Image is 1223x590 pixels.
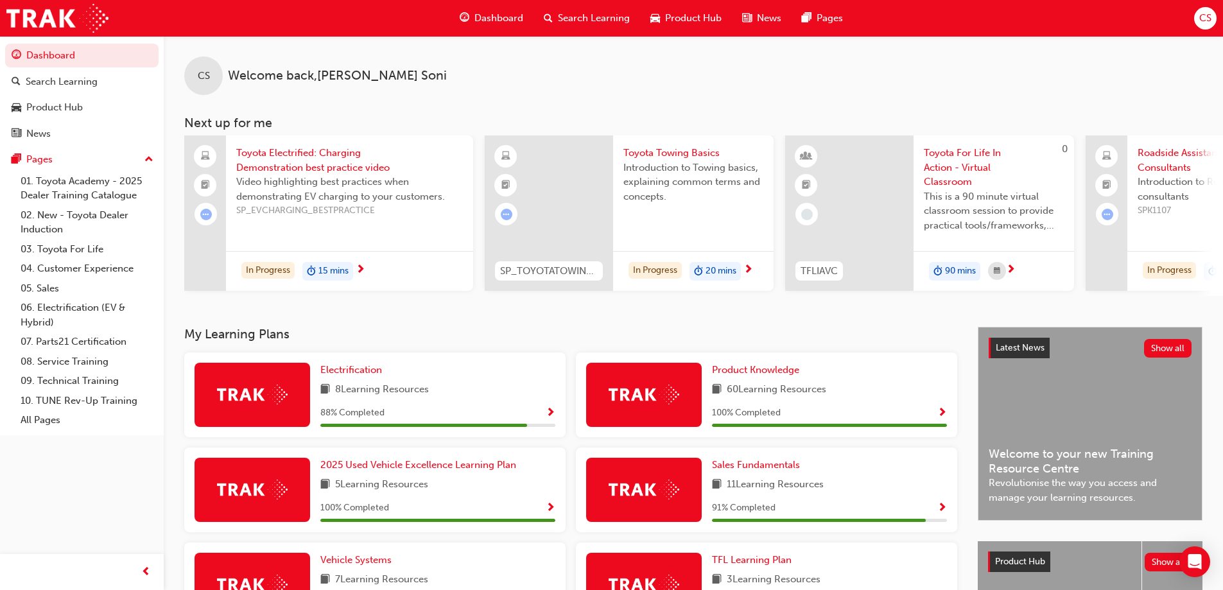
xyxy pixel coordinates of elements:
a: Search Learning [5,70,159,94]
a: 10. TUNE Rev-Up Training [15,391,159,411]
span: CS [198,69,210,83]
a: Dashboard [5,44,159,67]
h3: Next up for me [164,116,1223,130]
a: pages-iconPages [792,5,853,31]
span: booktick-icon [802,177,811,194]
span: Welcome back , [PERSON_NAME] Soni [228,69,447,83]
span: SP_EVCHARGING_BESTPRACTICE [236,204,463,218]
div: In Progress [1143,262,1196,279]
button: Show Progress [937,500,947,516]
a: Latest NewsShow all [989,338,1192,358]
span: Introduction to Towing basics, explaining common terms and concepts. [623,161,763,204]
span: search-icon [12,76,21,88]
span: book-icon [320,382,330,398]
span: learningRecordVerb_ATTEMPT-icon [1102,209,1113,220]
h3: My Learning Plans [184,327,957,342]
a: Product Knowledge [712,363,804,377]
button: Show Progress [546,405,555,421]
button: CS [1194,7,1217,30]
span: Toyota For Life In Action - Virtual Classroom [924,146,1064,189]
span: Dashboard [474,11,523,26]
span: Pages [817,11,843,26]
span: next-icon [356,265,365,276]
span: search-icon [544,10,553,26]
button: Show all [1145,553,1193,571]
span: Electrification [320,364,382,376]
div: Open Intercom Messenger [1179,546,1210,577]
a: 05. Sales [15,279,159,299]
span: 20 mins [706,264,736,279]
a: Latest NewsShow allWelcome to your new Training Resource CentreRevolutionise the way you access a... [978,327,1202,521]
span: This is a 90 minute virtual classroom session to provide practical tools/frameworks, behaviours a... [924,189,1064,233]
span: Product Knowledge [712,364,799,376]
span: book-icon [712,572,722,588]
span: 15 mins [318,264,349,279]
span: next-icon [1006,265,1016,276]
span: Revolutionise the way you access and manage your learning resources. [989,476,1192,505]
span: booktick-icon [501,177,510,194]
span: next-icon [743,265,753,276]
span: 8 Learning Resources [335,382,429,398]
img: Trak [217,385,288,404]
a: Product Hub [5,96,159,119]
div: Pages [26,152,53,167]
span: 91 % Completed [712,501,776,516]
button: Pages [5,148,159,171]
span: duration-icon [1208,263,1217,280]
span: pages-icon [802,10,811,26]
a: News [5,122,159,146]
img: Trak [609,385,679,404]
span: News [757,11,781,26]
span: news-icon [742,10,752,26]
span: 2025 Used Vehicle Excellence Learning Plan [320,459,516,471]
span: book-icon [320,477,330,493]
span: pages-icon [12,154,21,166]
span: Welcome to your new Training Resource Centre [989,447,1192,476]
a: Sales Fundamentals [712,458,805,473]
a: Toyota Electrified: Charging Demonstration best practice videoVideo highlighting best practices w... [184,135,473,291]
span: guage-icon [460,10,469,26]
span: car-icon [12,102,21,114]
img: Trak [609,480,679,499]
a: 06. Electrification (EV & Hybrid) [15,298,159,332]
span: 7 Learning Resources [335,572,428,588]
a: 07. Parts21 Certification [15,332,159,352]
span: SP_TOYOTATOWING_0424 [500,264,598,279]
span: learningRecordVerb_ATTEMPT-icon [200,209,212,220]
span: 100 % Completed [712,406,781,421]
a: 03. Toyota For Life [15,239,159,259]
span: duration-icon [307,263,316,280]
a: news-iconNews [732,5,792,31]
span: book-icon [712,477,722,493]
span: Product Hub [665,11,722,26]
span: Video highlighting best practices when demonstrating EV charging to your customers. [236,175,463,204]
a: car-iconProduct Hub [640,5,732,31]
span: duration-icon [933,263,942,280]
a: 09. Technical Training [15,371,159,391]
img: Trak [6,4,108,33]
span: Show Progress [546,503,555,514]
span: learningResourceType_INSTRUCTOR_LED-icon [802,148,811,165]
span: laptop-icon [1102,148,1111,165]
span: Show Progress [546,408,555,419]
span: book-icon [712,382,722,398]
span: 11 Learning Resources [727,477,824,493]
span: Show Progress [937,408,947,419]
div: Search Learning [26,74,98,89]
a: All Pages [15,410,159,430]
span: booktick-icon [201,177,210,194]
a: Vehicle Systems [320,553,397,568]
a: 0TFLIAVCToyota For Life In Action - Virtual ClassroomThis is a 90 minute virtual classroom sessio... [785,135,1074,291]
button: Show all [1144,339,1192,358]
span: up-icon [144,152,153,168]
span: news-icon [12,128,21,140]
span: Product Hub [995,556,1045,567]
a: 01. Toyota Academy - 2025 Dealer Training Catalogue [15,171,159,205]
a: 08. Service Training [15,352,159,372]
span: guage-icon [12,50,21,62]
span: booktick-icon [1102,177,1111,194]
span: TFL Learning Plan [712,554,792,566]
span: Vehicle Systems [320,554,392,566]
